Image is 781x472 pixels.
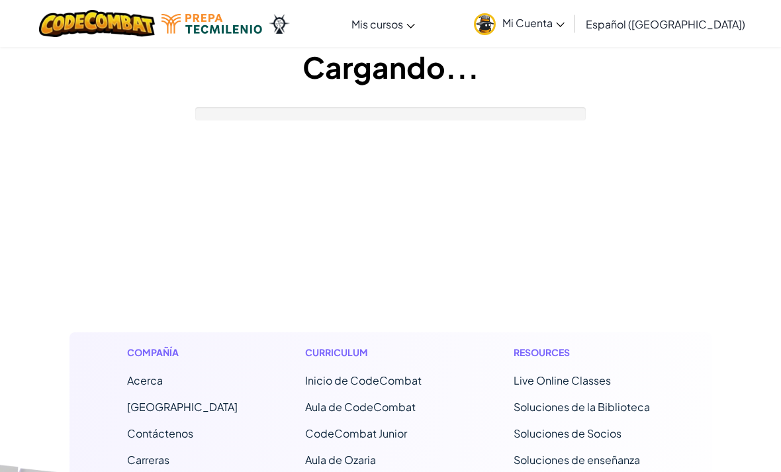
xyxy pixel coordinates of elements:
[161,14,262,34] img: Tecmilenio logo
[514,453,640,467] a: Soluciones de enseñanza
[127,453,169,467] a: Carreras
[127,426,193,440] span: Contáctenos
[586,17,745,31] span: Español ([GEOGRAPHIC_DATA])
[514,426,621,440] a: Soluciones de Socios
[351,17,403,31] span: Mis cursos
[514,346,655,359] h1: Resources
[305,346,446,359] h1: Curriculum
[579,6,752,42] a: Español ([GEOGRAPHIC_DATA])
[305,400,416,414] a: Aula de CodeCombat
[127,400,238,414] a: [GEOGRAPHIC_DATA]
[39,10,155,37] img: CodeCombat logo
[502,16,565,30] span: Mi Cuenta
[467,3,571,44] a: Mi Cuenta
[305,373,422,387] span: Inicio de CodeCombat
[514,373,611,387] a: Live Online Classes
[474,13,496,35] img: avatar
[514,400,650,414] a: Soluciones de la Biblioteca
[127,373,163,387] a: Acerca
[345,6,422,42] a: Mis cursos
[127,346,238,359] h1: Compañía
[269,14,290,34] img: Ozaria
[305,426,407,440] a: CodeCombat Junior
[305,453,376,467] a: Aula de Ozaria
